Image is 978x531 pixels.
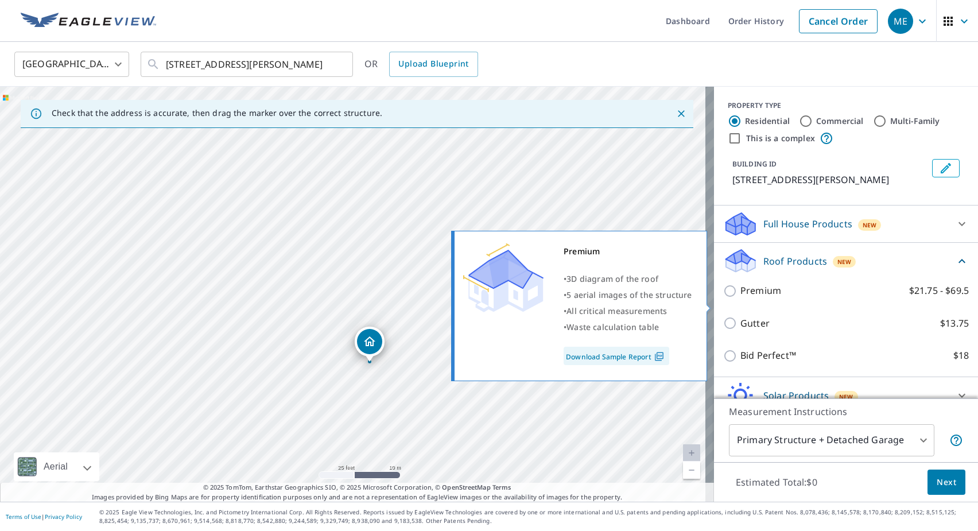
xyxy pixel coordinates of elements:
[166,48,329,80] input: Search by address or latitude-longitude
[799,9,878,33] a: Cancel Order
[890,115,940,127] label: Multi-Family
[564,303,692,319] div: •
[740,284,781,298] p: Premium
[6,513,82,520] p: |
[763,217,852,231] p: Full House Products
[564,243,692,259] div: Premium
[564,271,692,287] div: •
[683,444,700,462] a: Current Level 20, Zoom In Disabled
[745,115,790,127] label: Residential
[566,321,659,332] span: Waste calculation table
[728,100,964,111] div: PROPERTY TYPE
[816,115,864,127] label: Commercial
[683,462,700,479] a: Current Level 20, Zoom Out
[203,483,511,493] span: © 2025 TomTom, Earthstar Geographics SIO, © 2025 Microsoft Corporation, ©
[932,159,960,177] button: Edit building 1
[566,289,692,300] span: 5 aerial images of the structure
[949,433,963,447] span: Your report will include the primary structure and a detached garage if one exists.
[732,173,927,187] p: [STREET_ADDRESS][PERSON_NAME]
[729,405,963,418] p: Measurement Instructions
[888,9,913,34] div: ME
[564,347,669,365] a: Download Sample Report
[564,287,692,303] div: •
[953,348,969,363] p: $18
[566,305,667,316] span: All critical measurements
[6,513,41,521] a: Terms of Use
[355,327,385,362] div: Dropped pin, building 1, Residential property, 8 Miller Park Cir Port Wentworth, GA 31407
[732,159,777,169] p: BUILDING ID
[566,273,658,284] span: 3D diagram of the roof
[723,247,969,274] div: Roof ProductsNew
[52,108,382,118] p: Check that the address is accurate, then drag the marker over the correct structure.
[937,475,956,490] span: Next
[389,52,478,77] a: Upload Blueprint
[727,470,826,495] p: Estimated Total: $0
[21,13,156,30] img: EV Logo
[463,243,544,312] img: Premium
[940,316,969,331] p: $13.75
[651,351,667,362] img: Pdf Icon
[723,382,969,409] div: Solar ProductsNew
[40,452,71,481] div: Aerial
[729,424,934,456] div: Primary Structure + Detached Garage
[674,106,689,121] button: Close
[839,392,853,401] span: New
[99,508,972,525] p: © 2025 Eagle View Technologies, Inc. and Pictometry International Corp. All Rights Reserved. Repo...
[14,48,129,80] div: [GEOGRAPHIC_DATA]
[909,284,969,298] p: $21.75 - $69.5
[564,319,692,335] div: •
[364,52,478,77] div: OR
[398,57,468,71] span: Upload Blueprint
[723,210,969,238] div: Full House ProductsNew
[740,316,770,331] p: Gutter
[442,483,490,491] a: OpenStreetMap
[863,220,877,230] span: New
[14,452,99,481] div: Aerial
[740,348,796,363] p: Bid Perfect™
[837,257,852,266] span: New
[763,254,827,268] p: Roof Products
[45,513,82,521] a: Privacy Policy
[746,133,815,144] label: This is a complex
[492,483,511,491] a: Terms
[763,389,829,402] p: Solar Products
[927,470,965,495] button: Next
